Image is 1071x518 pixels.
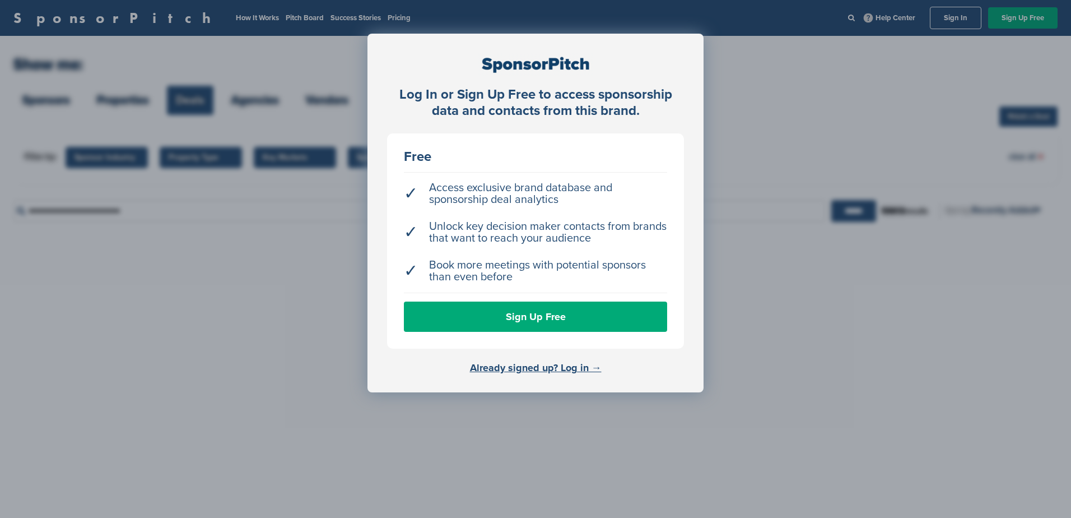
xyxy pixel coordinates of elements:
[404,215,667,250] li: Unlock key decision maker contacts from brands that want to reach your audience
[404,177,667,211] li: Access exclusive brand database and sponsorship deal analytics
[404,265,418,277] span: ✓
[404,188,418,200] span: ✓
[470,362,602,374] a: Already signed up? Log in →
[404,302,667,332] a: Sign Up Free
[404,150,667,164] div: Free
[387,87,684,119] div: Log In or Sign Up Free to access sponsorship data and contacts from this brand.
[404,226,418,238] span: ✓
[404,254,667,289] li: Book more meetings with potential sponsors than even before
